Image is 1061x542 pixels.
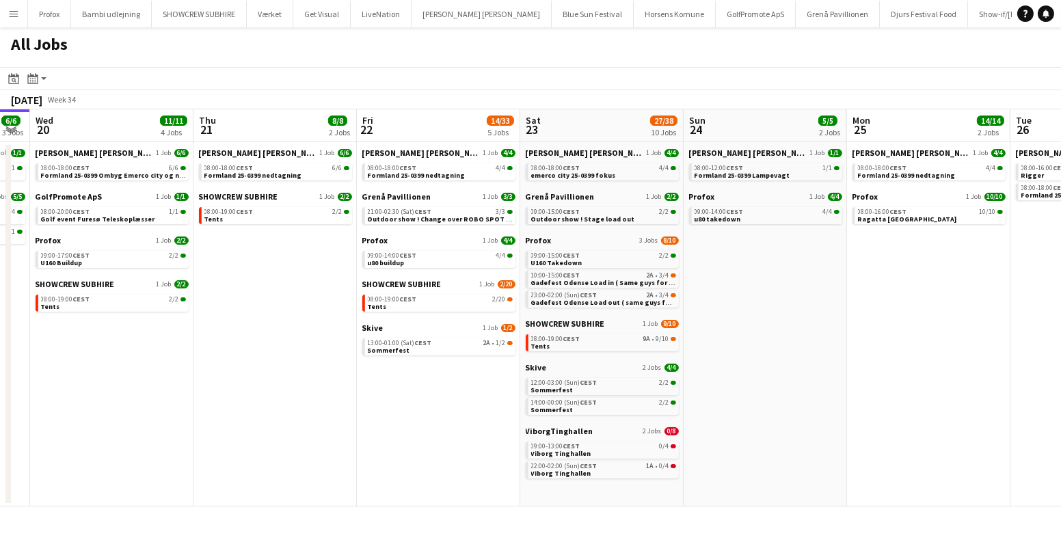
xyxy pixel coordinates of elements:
span: 08:00-18:00 [204,165,254,172]
a: Profox3 Jobs8/10 [526,235,679,245]
span: 8/8 [328,116,347,126]
span: 4/4 [986,165,996,172]
span: CEST [580,398,597,407]
div: Grenå Pavillionen1 Job3/321:00-02:30 (Sat)CEST3/3Outdoor show ! Change over ROBO SPOT Follow spot... [362,191,515,235]
span: Sommerfest [368,346,410,355]
span: Fri [362,114,373,126]
span: 08:00-18:00 [531,165,580,172]
div: Profox3 Jobs8/1009:00-15:00CEST2/2U160 Takedown10:00-15:00CEST2A•3/4Gadefest Odense Load in ( Sam... [526,235,679,319]
span: 1/1 [823,165,833,172]
button: Djurs Festival Food [880,1,968,27]
span: Sat [526,114,541,126]
span: 4/4 [823,208,833,215]
span: 6/6 [338,149,352,157]
span: 2/2 [170,296,179,303]
a: 09:00-14:00CEST4/4u80 buildup [368,251,513,267]
span: 1 Job [973,149,989,157]
span: CEST [400,295,417,303]
span: 6/6 [174,149,189,157]
span: CEST [563,163,580,172]
button: Profox [28,1,71,27]
span: Grenå Pavillionen [526,191,595,202]
span: Formland 25-0399 Ombyg Emerco city og nedtagning [41,171,215,180]
span: 3/4 [660,272,669,279]
div: Skive2 Jobs4/412:00-03:00 (Sun)CEST2/2Sommerfest14:00-00:00 (Sun)CEST2/2Sommerfest [526,362,679,426]
a: 08:00-19:00CEST2/2Tents [204,207,349,223]
a: [PERSON_NAME] [PERSON_NAME]1 Job6/6 [36,148,189,158]
span: Profox [526,235,552,245]
span: 2/2 [664,193,679,201]
span: 1/1 [180,210,186,214]
span: 4/4 [17,210,23,214]
span: 08:00-20:00 [41,208,90,215]
span: 9/10 [661,320,679,328]
div: 5 Jobs [487,127,513,137]
span: CEST [563,271,580,280]
span: 2/2 [338,193,352,201]
span: 2/2 [174,236,189,245]
span: CEST [890,163,907,172]
div: Skive1 Job1/213:00-01:00 (Sat)CEST2A•1/2Sommerfest [362,323,515,358]
span: 10/10 [980,208,996,215]
a: 13:00-01:00 (Sat)CEST2A•1/2Sommerfest [368,338,513,354]
span: 1 Job [647,149,662,157]
span: CEST [563,251,580,260]
div: Profox1 Job10/1008:00-16:00CEST10/10Ragatta [GEOGRAPHIC_DATA] [852,191,1006,227]
span: 5/5 [11,193,25,201]
span: 1 Job [157,149,172,157]
span: 0/8 [664,427,679,435]
span: CEST [727,163,744,172]
span: CEST [237,163,254,172]
a: SHOWCREW SUBHIRE1 Job2/2 [36,279,189,289]
span: 1/1 [834,166,840,170]
span: 4/4 [997,166,1003,170]
a: ViborgTinghallen2 Jobs0/8 [526,426,679,436]
a: 21:00-02:30 (Sat)CEST3/3Outdoor show ! Change over ROBO SPOT Follow spot / Load out [368,207,513,223]
span: emerco city 25-0399 fokus [531,171,616,180]
span: 12:00-03:00 (Sun) [531,379,597,386]
span: 09:00-15:00 [531,252,580,259]
span: 27/38 [650,116,677,126]
span: SHOWCREW SUBHIRE [526,319,605,329]
button: LiveNation [351,1,412,27]
div: Profox1 Job4/409:00-14:00CEST4/4u80 takedown [689,191,842,227]
span: 6/6 [180,166,186,170]
span: 2/2 [170,252,179,259]
a: SHOWCREW SUBHIRE1 Job2/20 [362,279,515,289]
span: 1 Job [810,193,825,201]
div: [DATE] [11,93,42,107]
span: 4/4 [664,149,679,157]
span: 21:00-02:30 (Sat) [368,208,432,215]
span: GolfPromote ApS [36,191,103,202]
span: Golf event Furesø Teleskoplæsser [41,215,155,223]
span: 3/4 [660,292,669,299]
span: Tents [368,302,387,311]
div: 2 Jobs [329,127,350,137]
a: 08:00-19:00CEST2/2Tents [41,295,186,310]
span: 1/2 [496,340,506,347]
span: Sommerfest [531,385,574,394]
span: 1/1 [11,149,25,157]
span: 4/4 [501,149,515,157]
span: Formland 25-0399 nedtagning [204,171,302,180]
a: 08:00-12:00CEST1/1Formland 25-0399 Lampevagt [695,163,840,179]
span: 22:00-02:00 (Sun) [531,463,597,470]
button: Grenå Pavillionen [796,1,880,27]
span: Tue [1016,114,1032,126]
div: [PERSON_NAME] [PERSON_NAME]1 Job6/608:00-18:00CEST6/6Formland 25-0399 Ombyg Emerco city og nedtag... [36,148,189,191]
a: 14:00-00:00 (Sun)CEST2/2Sommerfest [531,398,676,414]
span: 1 Job [967,193,982,201]
span: Danny Black Luna [526,148,644,158]
span: 4/4 [671,166,676,170]
span: Tents [41,302,60,311]
span: Profox [362,235,388,245]
span: 23:00-02:00 (Sun) [531,292,597,299]
span: 1 Job [483,193,498,201]
div: Grenå Pavillionen1 Job2/209:00-15:00CEST2/2Outdoor show ! Stage load out [526,191,679,235]
span: 1 Job [320,149,335,157]
a: Skive1 Job1/2 [362,323,515,333]
span: CEST [415,207,432,216]
div: SHOWCREW SUBHIRE1 Job9/1008:00-19:00CEST9A•9/10Tents [526,319,679,362]
span: Formland 25-0399 nedtagning [858,171,956,180]
span: 23 [524,122,541,137]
